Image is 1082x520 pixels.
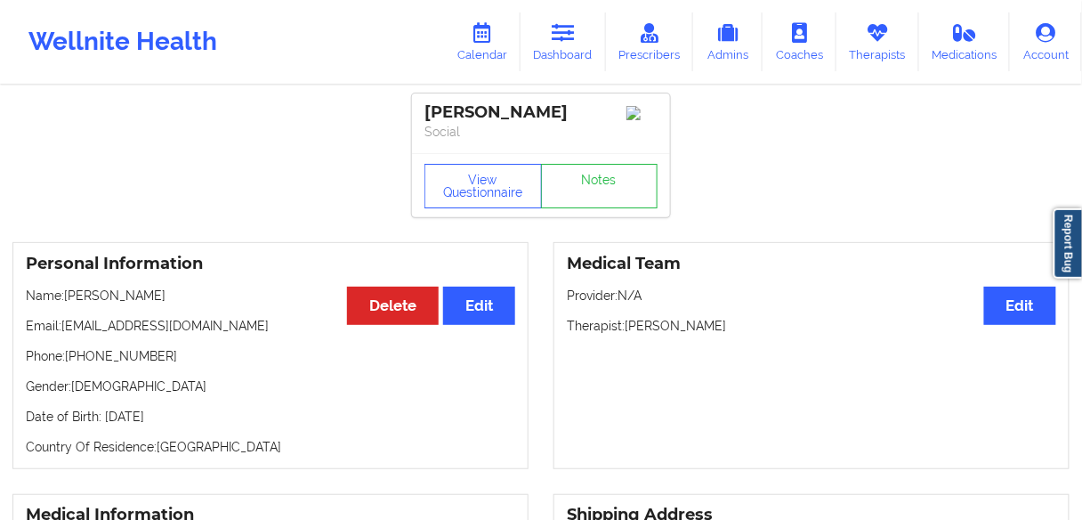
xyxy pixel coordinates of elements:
[763,12,836,71] a: Coaches
[444,12,521,71] a: Calendar
[26,408,515,426] p: Date of Birth: [DATE]
[424,164,542,208] button: View Questionnaire
[984,287,1056,325] button: Edit
[919,12,1011,71] a: Medications
[26,347,515,365] p: Phone: [PHONE_NUMBER]
[26,287,515,305] p: Name: [PERSON_NAME]
[836,12,919,71] a: Therapists
[521,12,606,71] a: Dashboard
[26,317,515,335] p: Email: [EMAIL_ADDRESS][DOMAIN_NAME]
[606,12,694,71] a: Prescribers
[443,287,515,325] button: Edit
[1054,208,1082,279] a: Report Bug
[567,254,1056,274] h3: Medical Team
[424,102,658,123] div: [PERSON_NAME]
[26,438,515,456] p: Country Of Residence: [GEOGRAPHIC_DATA]
[26,254,515,274] h3: Personal Information
[693,12,763,71] a: Admins
[567,317,1056,335] p: Therapist: [PERSON_NAME]
[1010,12,1082,71] a: Account
[26,378,515,395] p: Gender: [DEMOGRAPHIC_DATA]
[567,287,1056,305] p: Provider: N/A
[424,123,658,141] p: Social
[347,287,439,325] button: Delete
[541,164,658,208] a: Notes
[626,106,658,120] img: Image%2Fplaceholer-image.png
